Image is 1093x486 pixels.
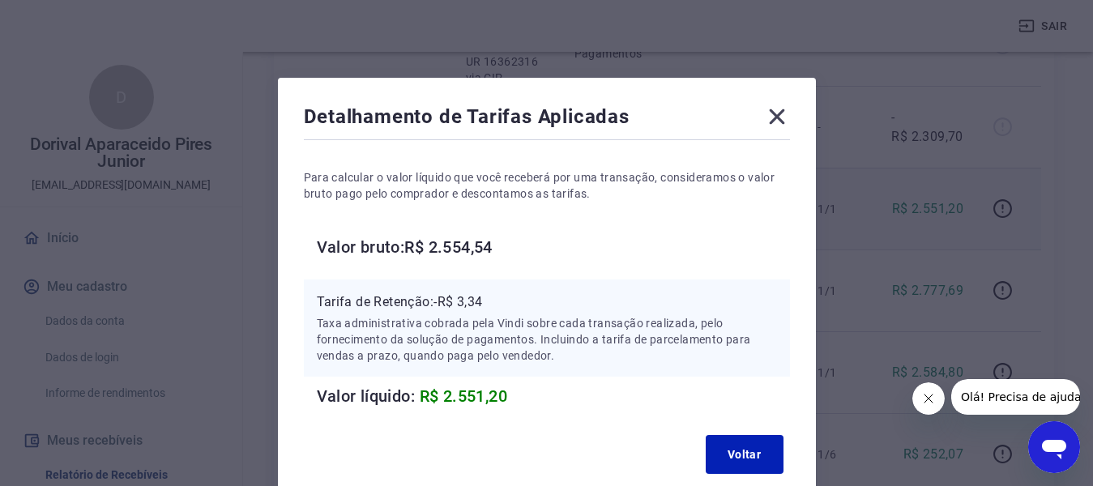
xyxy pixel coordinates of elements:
[304,104,790,136] div: Detalhamento de Tarifas Aplicadas
[317,234,790,260] h6: Valor bruto: R$ 2.554,54
[912,382,945,415] iframe: Fechar mensagem
[1028,421,1080,473] iframe: Botão para abrir a janela de mensagens
[317,292,777,312] p: Tarifa de Retenção: -R$ 3,34
[10,11,136,24] span: Olá! Precisa de ajuda?
[951,379,1080,415] iframe: Mensagem da empresa
[420,386,507,406] span: R$ 2.551,20
[317,315,777,364] p: Taxa administrativa cobrada pela Vindi sobre cada transação realizada, pelo fornecimento da soluç...
[304,169,790,202] p: Para calcular o valor líquido que você receberá por uma transação, consideramos o valor bruto pag...
[706,435,783,474] button: Voltar
[317,383,790,409] h6: Valor líquido:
